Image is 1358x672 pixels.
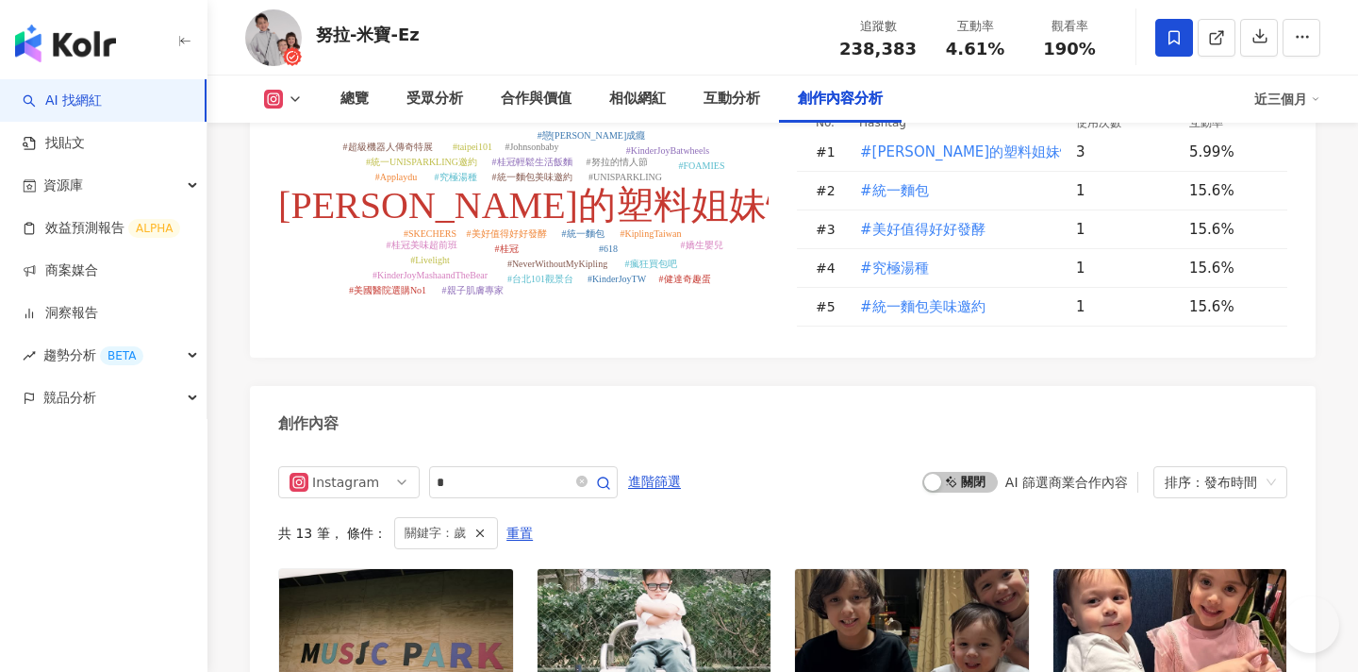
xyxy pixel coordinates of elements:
[576,474,588,492] span: close-circle
[587,157,648,167] tspan: #努拉的情人節
[797,112,844,133] th: No.
[1043,40,1096,59] span: 190%
[404,228,456,239] tspan: #SKECHERS
[628,467,681,497] span: 進階篩選
[1076,219,1174,240] div: 1
[23,304,98,323] a: 洞察報告
[1174,249,1287,288] td: 15.6%
[506,519,533,549] span: 重置
[562,228,604,239] tspan: #統一麵包
[859,210,986,248] button: #美好值得好好發酵
[43,377,96,419] span: 競品分析
[1174,172,1287,210] td: 15.6%
[1034,17,1105,36] div: 觀看率
[679,160,725,171] tspan: #FOAMIES
[1174,210,1287,249] td: 15.6%
[23,261,98,280] a: 商案媒合
[609,88,666,110] div: 相似網紅
[495,244,519,254] tspan: #桂冠
[1165,467,1259,497] div: 排序：發布時間
[406,88,463,110] div: 受眾分析
[373,270,489,280] tspan: #KinderJoyMashaandTheBear
[627,466,682,496] button: 進階篩選
[1189,258,1268,278] div: 15.6%
[405,523,466,544] span: 關鍵字：歲
[375,172,417,182] tspan: #Applaydu
[1254,84,1320,114] div: 近三個月
[626,145,709,156] tspan: #KinderJoyBatwheels
[1189,142,1268,162] div: 5.99%
[340,88,369,110] div: 總覽
[1189,219,1268,240] div: 15.6%
[839,39,917,59] span: 238,383
[659,274,711,284] tspan: #健達奇趣蛋
[435,172,477,182] tspan: #究極湯種
[844,172,1061,210] td: #統一麵包
[43,164,83,207] span: 資源庫
[859,288,986,326] button: #統一麵包美味邀約
[100,346,143,365] div: BETA
[1076,296,1174,317] div: 1
[15,25,116,62] img: logo
[798,88,883,110] div: 創作內容分析
[1076,180,1174,201] div: 1
[492,157,572,167] tspan: #桂冠輕鬆生活飯麵
[599,244,618,254] tspan: #618
[859,249,930,287] button: #究極湯種
[844,133,1061,172] td: #努拉的塑料姐妹情
[1283,596,1339,653] iframe: Help Scout Beacon - Open
[501,88,571,110] div: 合作與價值
[860,180,929,201] span: #統一麵包
[839,17,917,36] div: 追蹤數
[621,228,682,239] tspan: #KiplingTaiwan
[844,112,1061,133] th: Hashtag
[859,133,1075,171] button: #[PERSON_NAME]的塑料姐妹情
[507,259,607,269] tspan: #NeverWithoutMyKipling
[860,219,985,240] span: #美好值得好好發酵
[1061,112,1174,133] th: 使用次數
[816,219,844,240] div: # 3
[23,349,36,362] span: rise
[588,172,662,182] tspan: #UNISPARKLING
[860,296,985,317] span: #統一麵包美味邀約
[576,476,588,487] span: close-circle
[816,180,844,201] div: # 2
[946,40,1004,59] span: 4.61%
[625,259,677,269] tspan: #瘋狂買包吧
[681,240,723,250] tspan: #嬌生嬰兒
[505,142,558,152] tspan: #Johnsonbaby
[43,334,143,377] span: 趨勢分析
[505,518,534,548] button: 重置
[23,92,102,110] a: searchAI 找網紅
[1005,475,1128,490] div: AI 篩選商業合作內容
[860,258,929,278] span: #究極湯種
[1076,258,1174,278] div: 1
[859,172,930,210] button: #統一麵包
[410,255,450,265] tspan: #Livelight
[442,285,504,295] tspan: #親子肌膚專家
[492,172,572,182] tspan: #統一麵包美味邀約
[588,274,647,284] tspan: #KinderJoyTW
[387,240,457,250] tspan: #桂冠美味超前班
[816,296,844,317] div: # 5
[312,467,373,497] div: Instagram
[704,88,760,110] div: 互動分析
[1174,288,1287,327] td: 15.6%
[538,130,645,141] tspan: #戀[PERSON_NAME]成癮
[467,228,547,239] tspan: #美好值得好好發酵
[1076,142,1174,162] div: 3
[1174,133,1287,172] td: 5.99%
[23,134,85,153] a: 找貼文
[349,285,426,295] tspan: #美國醫院選購No1
[844,210,1061,249] td: #美好值得好好發酵
[1189,180,1268,201] div: 15.6%
[860,142,1074,162] span: #[PERSON_NAME]的塑料姐妹情
[1174,112,1287,133] th: 互動率
[844,249,1061,288] td: #究極湯種
[366,157,477,167] tspan: #統一UNISPARKLING邀約
[278,413,339,434] div: 創作內容
[23,219,180,238] a: 效益預測報告ALPHA
[1189,296,1268,317] div: 15.6%
[259,184,804,227] tspan: #[PERSON_NAME]的塑料姐妹情
[316,23,420,46] div: 努拉-米寶-Ez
